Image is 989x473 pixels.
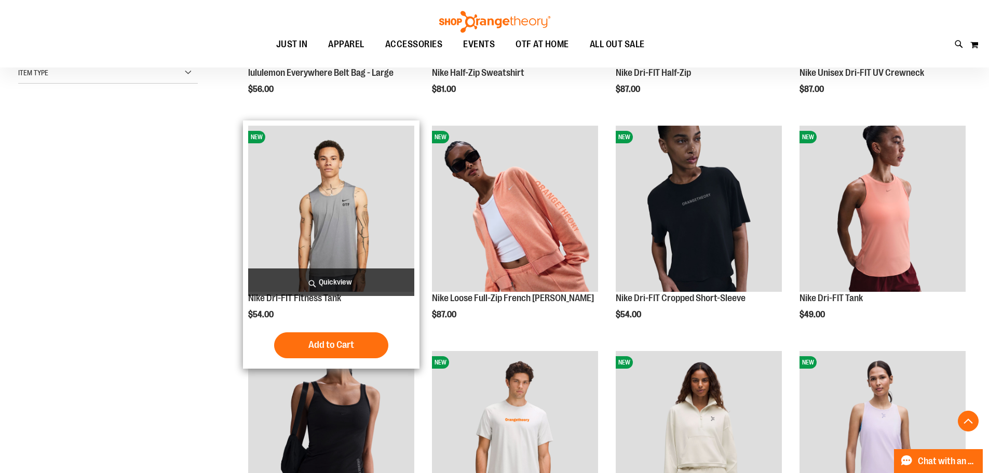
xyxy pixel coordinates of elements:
[18,69,48,77] span: Item Type
[248,126,414,293] a: Nike Dri-FIT Fitness TankNEW
[800,356,817,369] span: NEW
[248,126,414,292] img: Nike Dri-FIT Fitness Tank
[328,33,364,56] span: APPAREL
[432,293,594,303] a: Nike Loose Full-Zip French [PERSON_NAME]
[248,310,275,319] span: $54.00
[616,126,782,292] img: Nike Dri-FIT Cropped Short-Sleeve
[794,120,971,346] div: product
[616,131,633,143] span: NEW
[432,131,449,143] span: NEW
[611,120,787,346] div: product
[800,67,924,78] a: Nike Unisex Dri-FIT UV Crewneck
[432,126,598,293] a: Nike Loose Full-Zip French Terry HoodieNEW
[308,339,354,350] span: Add to Cart
[894,449,983,473] button: Chat with an Expert
[616,356,633,369] span: NEW
[432,310,458,319] span: $87.00
[248,131,265,143] span: NEW
[274,332,388,358] button: Add to Cart
[463,33,495,56] span: EVENTS
[248,85,275,94] span: $56.00
[432,356,449,369] span: NEW
[918,456,977,466] span: Chat with an Expert
[427,120,603,346] div: product
[248,268,414,296] a: Quickview
[590,33,645,56] span: ALL OUT SALE
[432,67,524,78] a: Nike Half-Zip Sweatshirt
[616,293,746,303] a: Nike Dri-FIT Cropped Short-Sleeve
[438,11,552,33] img: Shop Orangetheory
[800,126,966,292] img: Nike Dri-FIT Tank
[616,310,643,319] span: $54.00
[276,33,308,56] span: JUST IN
[800,310,827,319] span: $49.00
[800,126,966,293] a: Nike Dri-FIT TankNEW
[248,67,394,78] a: lululemon Everywhere Belt Bag - Large
[432,126,598,292] img: Nike Loose Full-Zip French Terry Hoodie
[243,120,419,369] div: product
[432,85,457,94] span: $81.00
[616,67,691,78] a: Nike Dri-FIT Half-Zip
[516,33,569,56] span: OTF AT HOME
[800,85,825,94] span: $87.00
[958,411,979,431] button: Back To Top
[616,85,642,94] span: $87.00
[800,293,863,303] a: Nike Dri-FIT Tank
[385,33,443,56] span: ACCESSORIES
[800,131,817,143] span: NEW
[616,126,782,293] a: Nike Dri-FIT Cropped Short-SleeveNEW
[248,293,341,303] a: Nike Dri-FIT Fitness Tank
